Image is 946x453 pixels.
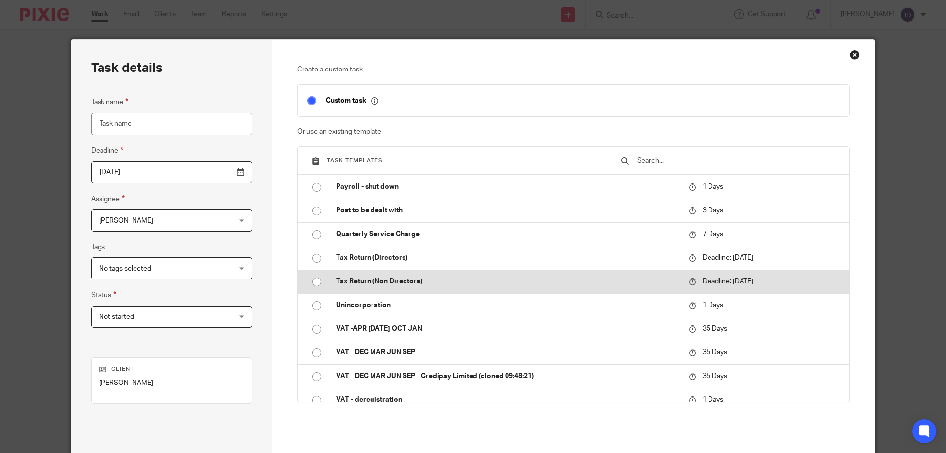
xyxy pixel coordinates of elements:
[636,155,840,166] input: Search...
[326,96,378,105] p: Custom task
[703,254,753,261] span: Deadline: [DATE]
[336,300,679,310] p: Unincorporation
[336,324,679,334] p: VAT -APR [DATE] OCT JAN
[703,302,723,309] span: 1 Days
[703,207,723,214] span: 3 Days
[99,365,244,373] p: Client
[91,243,105,252] label: Tags
[703,278,753,285] span: Deadline: [DATE]
[91,60,163,76] h2: Task details
[336,229,679,239] p: Quarterly Service Charge
[99,265,151,272] span: No tags selected
[336,277,679,286] p: Tax Return (Non Directors)
[336,348,679,357] p: VAT - DEC MAR JUN SEP
[99,378,244,388] p: [PERSON_NAME]
[91,193,125,205] label: Assignee
[703,231,723,238] span: 7 Days
[703,396,723,403] span: 1 Days
[297,65,850,74] p: Create a custom task
[703,183,723,190] span: 1 Days
[703,325,727,332] span: 35 Days
[91,161,252,183] input: Pick a date
[336,371,679,381] p: VAT - DEC MAR JUN SEP - Credipay Limited (cloned 09:48:21)
[99,217,153,224] span: [PERSON_NAME]
[99,314,134,320] span: Not started
[336,206,679,215] p: Post to be dealt with
[91,113,252,135] input: Task name
[703,349,727,356] span: 35 Days
[850,50,860,60] div: Close this dialog window
[91,289,116,301] label: Status
[703,373,727,380] span: 35 Days
[327,158,383,163] span: Task templates
[336,182,679,192] p: Payroll - shut down
[91,145,123,156] label: Deadline
[336,253,679,263] p: Tax Return (Directors)
[297,127,850,137] p: Or use an existing template
[336,395,679,405] p: VAT - deregistration
[91,96,128,107] label: Task name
